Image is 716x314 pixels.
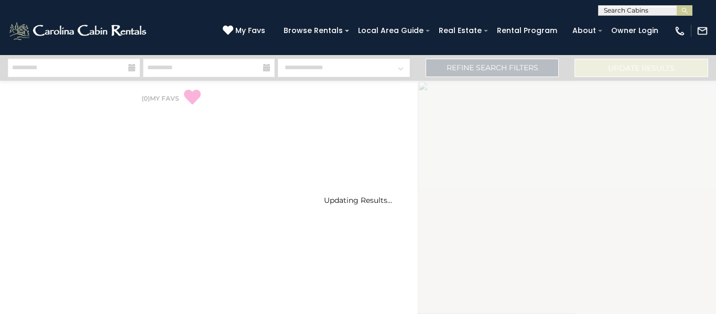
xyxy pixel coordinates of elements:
[492,23,562,39] a: Rental Program
[697,25,708,37] img: mail-regular-white.png
[606,23,664,39] a: Owner Login
[353,23,429,39] a: Local Area Guide
[674,25,686,37] img: phone-regular-white.png
[278,23,348,39] a: Browse Rentals
[223,25,268,37] a: My Favs
[235,25,265,36] span: My Favs
[567,23,601,39] a: About
[433,23,487,39] a: Real Estate
[8,20,149,41] img: White-1-2.png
